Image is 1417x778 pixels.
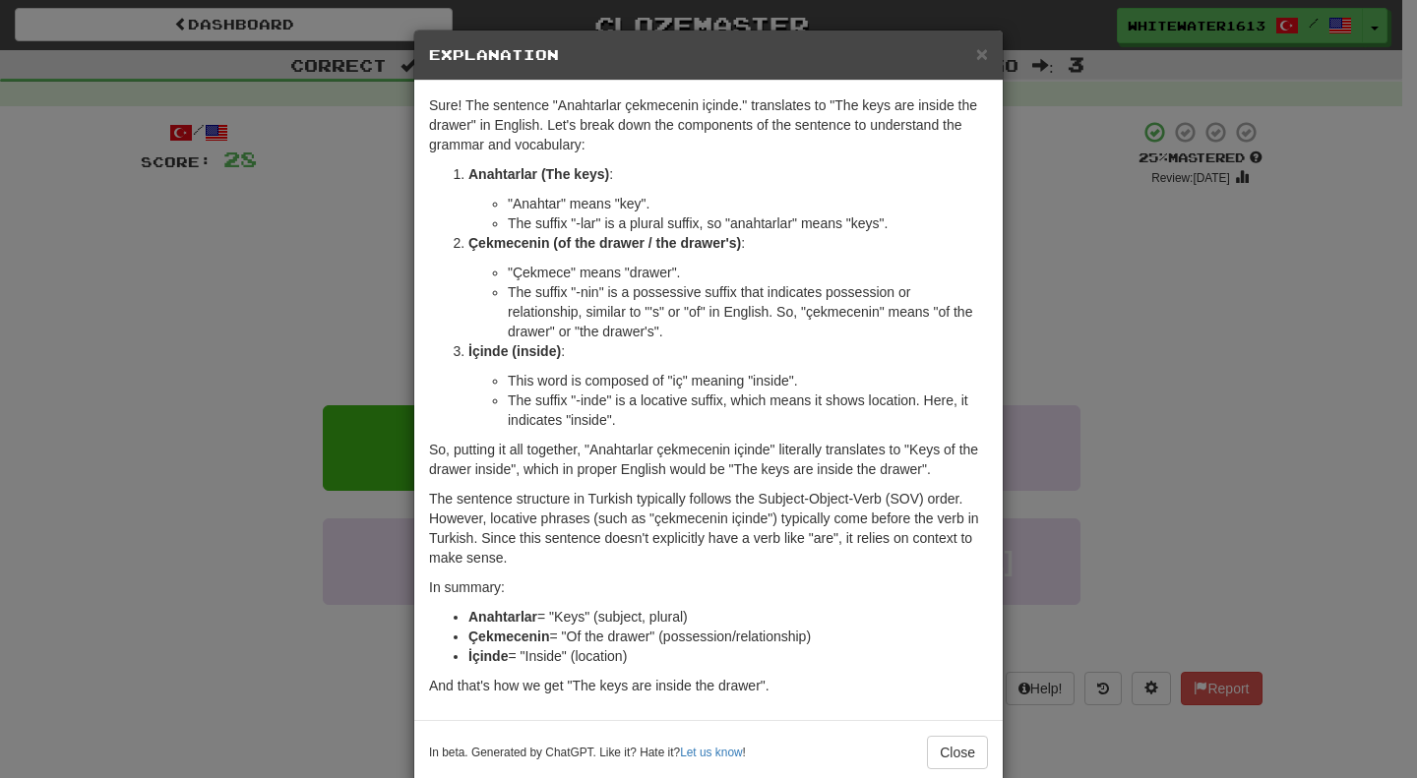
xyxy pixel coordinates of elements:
[468,235,741,251] strong: Çekmecenin (of the drawer / the drawer's)
[429,745,746,761] small: In beta. Generated by ChatGPT. Like it? Hate it? !
[429,489,988,568] p: The sentence structure in Turkish typically follows the Subject-Object-Verb (SOV) order. However,...
[468,607,988,627] li: = "Keys" (subject, plural)
[508,263,988,282] li: "Çekmece" means "drawer".
[429,676,988,695] p: And that's how we get "The keys are inside the drawer".
[468,648,508,664] strong: İçinde
[468,609,537,625] strong: Anahtarlar
[508,194,988,213] li: "Anahtar" means "key".
[468,628,549,644] strong: Çekmecenin
[508,390,988,430] li: The suffix "-inde" is a locative suffix, which means it shows location. Here, it indicates "inside".
[508,213,988,233] li: The suffix "-lar" is a plural suffix, so "anahtarlar" means "keys".
[468,164,988,184] p: :
[927,736,988,769] button: Close
[680,746,742,759] a: Let us know
[508,371,988,390] li: This word is composed of "iç" meaning "inside".
[468,646,988,666] li: = "Inside" (location)
[468,343,561,359] strong: İçinde (inside)
[429,45,988,65] h5: Explanation
[429,95,988,154] p: Sure! The sentence "Anahtarlar çekmecenin içinde." translates to "The keys are inside the drawer"...
[508,282,988,341] li: The suffix "-nin" is a possessive suffix that indicates possession or relationship, similar to "'...
[429,440,988,479] p: So, putting it all together, "Anahtarlar çekmecenin içinde" literally translates to "Keys of the ...
[468,627,988,646] li: = "Of the drawer" (possession/relationship)
[976,43,988,64] button: Close
[468,166,609,182] strong: Anahtarlar (The keys)
[976,42,988,65] span: ×
[468,233,988,253] p: :
[468,341,988,361] p: :
[429,577,988,597] p: In summary:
